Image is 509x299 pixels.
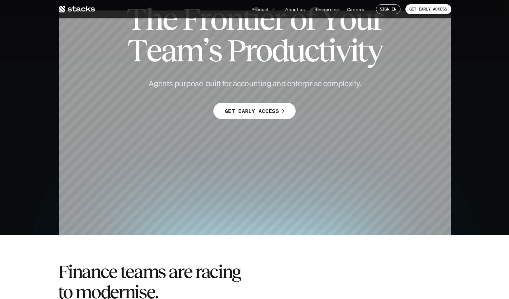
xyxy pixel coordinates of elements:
[285,6,305,13] p: About us
[355,3,372,35] span: u
[210,3,226,35] span: o
[127,35,146,66] span: T
[203,35,208,66] span: ’
[343,3,368,15] a: Careers
[318,35,327,66] span: t
[208,35,221,66] span: s
[339,3,355,35] span: o
[357,35,366,66] span: t
[367,35,382,66] span: y
[281,3,309,15] a: About us
[380,7,397,11] p: SIGN IN
[321,3,339,35] span: Y
[126,3,145,35] span: T
[350,35,357,66] span: i
[176,35,203,66] span: m
[252,3,259,35] span: i
[347,6,364,13] p: Careers
[335,35,350,66] span: v
[145,3,162,35] span: h
[162,3,177,35] span: e
[213,103,296,119] a: GET EARLY ACCESS
[245,35,255,66] span: r
[328,35,335,66] span: i
[146,35,161,66] span: e
[409,7,447,11] p: GET EARLY ACCESS
[226,3,243,35] span: n
[271,35,287,66] span: d
[255,35,271,66] span: o
[372,3,383,35] span: r
[182,3,199,35] span: F
[314,6,338,13] p: Resources
[243,3,252,35] span: t
[225,106,279,116] p: GET EARLY ACCESS
[227,35,245,66] span: P
[274,3,284,35] span: r
[161,35,176,66] span: a
[259,3,274,35] span: e
[405,4,451,14] a: GET EARLY ACCESS
[290,3,305,35] span: o
[287,35,304,66] span: u
[306,3,315,35] span: f
[199,3,210,35] span: r
[310,3,342,15] a: Resources
[304,35,318,66] span: c
[137,78,373,89] h4: Agents purpose-built for accounting and enterprise complexity.
[251,6,269,13] p: Product
[376,4,401,14] a: SIGN IN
